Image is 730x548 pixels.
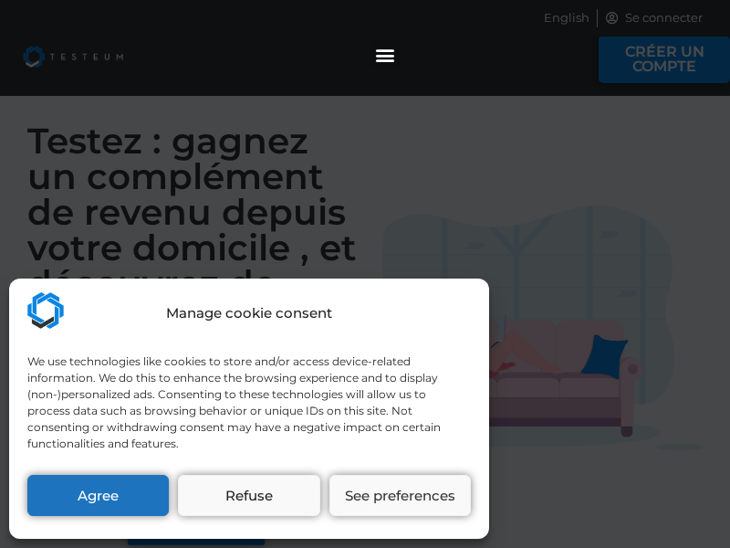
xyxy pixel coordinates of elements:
div: We use technologies like cookies to store and/or access device-related information. We do this to... [27,353,469,452]
div: Permuter le menu [370,39,401,69]
button: Refuse [178,475,319,516]
button: See preferences [329,475,471,516]
div: Manage cookie consent [166,303,332,324]
img: Testeum.com - Application crowdtesting platform [27,292,64,329]
button: Agree [27,475,169,516]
